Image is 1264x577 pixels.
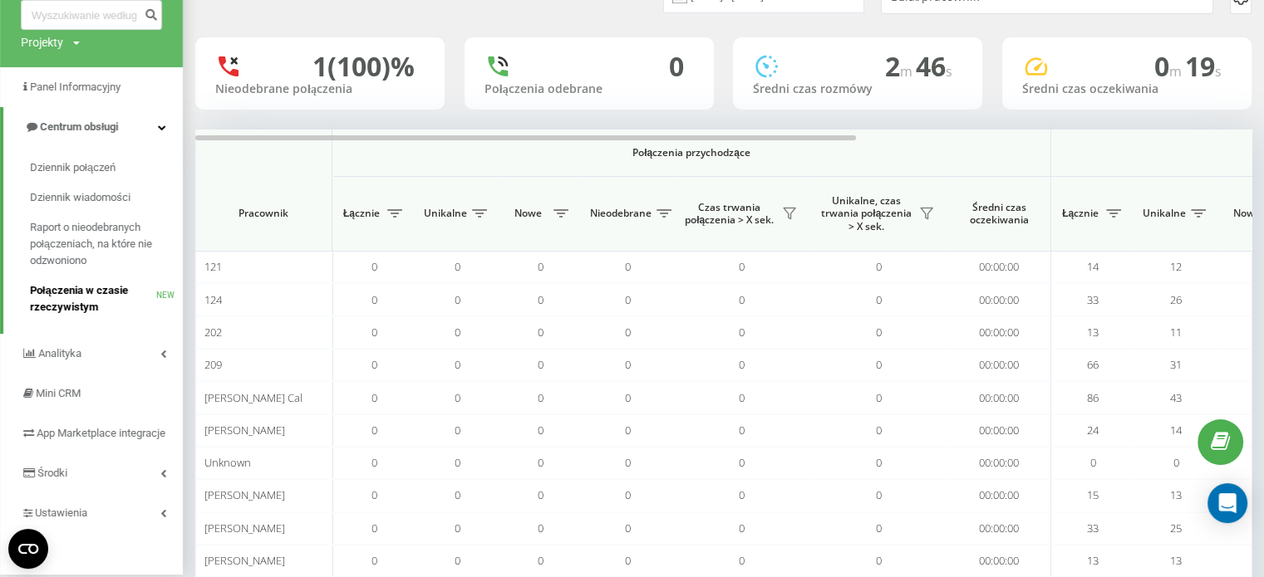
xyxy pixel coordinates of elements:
span: 0 [876,521,882,535]
span: 0 [739,390,745,405]
span: 0 [371,292,377,307]
span: Unknown [204,455,251,470]
span: 0 [625,455,631,470]
span: 0 [739,487,745,502]
td: 00:00:00 [947,283,1051,315]
td: 00:00:00 [947,414,1051,447]
span: [PERSON_NAME] [204,521,285,535]
span: 0 [876,357,882,372]
span: 0 [625,259,631,274]
span: 121 [204,259,222,274]
span: Łącznie [341,207,382,220]
button: Open CMP widget [8,529,48,569]
span: 0 [739,423,745,438]
span: 0 [371,325,377,340]
span: 12 [1170,259,1182,274]
span: [PERSON_NAME] [204,423,285,438]
div: Średni czas oczekiwania [1022,82,1232,96]
a: Raport o nieodebranych połączeniach, na które nie odzwoniono [30,213,183,276]
span: 0 [625,553,631,568]
span: 0 [739,521,745,535]
span: 0 [1090,455,1096,470]
span: Dziennik wiadomości [30,189,130,206]
span: 13 [1087,553,1099,568]
span: App Marketplace integracje [37,427,165,439]
span: Dziennik połączeń [30,159,116,176]
span: s [1215,62,1222,81]
span: 26 [1170,292,1182,307]
span: [PERSON_NAME] Cal [204,390,302,405]
span: 0 [1173,455,1179,470]
span: 0 [876,325,882,340]
div: Open Intercom Messenger [1207,483,1247,523]
span: 0 [739,325,745,340]
span: 0 [739,259,745,274]
a: Dziennik połączeń [30,153,183,183]
span: 86 [1087,390,1099,405]
span: 66 [1087,357,1099,372]
span: Połączenia przychodzące [376,146,1007,159]
span: 0 [455,521,460,535]
span: 0 [455,259,460,274]
span: 0 [455,325,460,340]
a: Centrum obsługi [3,107,183,147]
div: Projekty [21,34,63,51]
span: 0 [876,553,882,568]
span: 33 [1087,521,1099,535]
span: 124 [204,292,222,307]
span: 0 [371,521,377,535]
td: 00:00:00 [947,251,1051,283]
span: 11 [1170,325,1182,340]
span: 0 [625,325,631,340]
span: [PERSON_NAME] [204,487,285,502]
span: 0 [739,455,745,470]
td: 00:00:00 [947,512,1051,545]
span: Ustawienia [35,506,87,519]
span: 43 [1170,390,1182,405]
span: Unikalne [1143,207,1186,220]
span: 0 [625,521,631,535]
span: 13 [1170,487,1182,502]
span: 0 [538,423,543,438]
span: 0 [455,292,460,307]
span: m [1169,62,1185,81]
span: 0 [538,357,543,372]
span: Środki [37,467,67,479]
span: 0 [876,292,882,307]
span: Unikalne [424,207,467,220]
span: 0 [455,455,460,470]
div: Połączenia odebrane [484,82,694,96]
span: 0 [625,357,631,372]
span: 0 [371,423,377,438]
span: 33 [1087,292,1099,307]
span: 0 [739,292,745,307]
span: 0 [1154,48,1185,84]
span: 0 [371,357,377,372]
td: 00:00:00 [947,447,1051,479]
div: 1 (100)% [312,51,415,82]
div: Nieodebrane połączenia [215,82,425,96]
span: 202 [204,325,222,340]
span: 0 [538,521,543,535]
span: Analityka [38,347,81,359]
span: m [900,62,916,81]
span: [PERSON_NAME] [204,553,285,568]
span: 0 [538,390,543,405]
span: 0 [538,292,543,307]
span: Centrum obsługi [40,120,119,133]
span: 24 [1087,423,1099,438]
td: 00:00:00 [947,545,1051,577]
span: 0 [538,259,543,274]
span: 0 [455,423,460,438]
span: 46 [916,48,952,84]
span: 19 [1185,48,1222,84]
span: 0 [371,455,377,470]
span: 14 [1170,423,1182,438]
span: 14 [1087,259,1099,274]
span: 0 [455,487,460,502]
span: 13 [1170,553,1182,568]
span: 13 [1087,325,1099,340]
span: Nieodebrane [590,207,652,220]
span: 0 [538,553,543,568]
a: Połączenia w czasie rzeczywistymNEW [30,276,183,322]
